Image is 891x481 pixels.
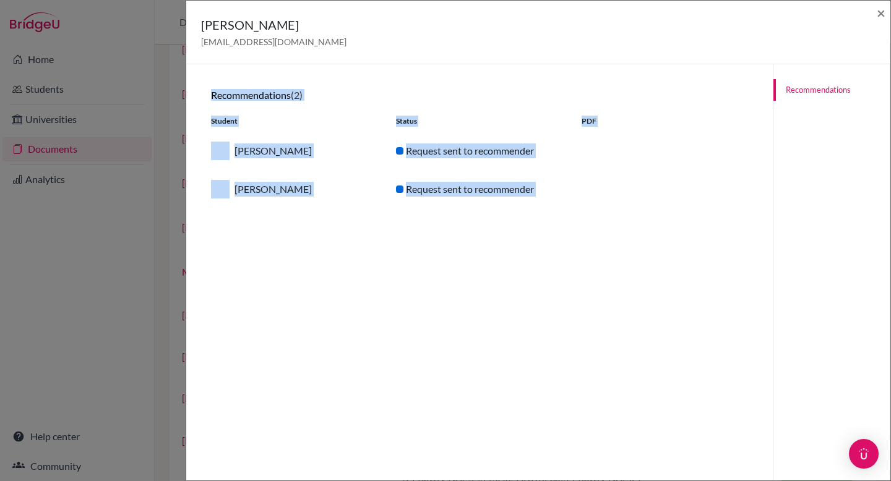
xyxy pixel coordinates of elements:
[387,182,572,197] div: Request sent to recommender
[387,143,572,158] div: Request sent to recommender
[572,116,757,127] div: PDF
[202,116,387,127] div: Student
[291,89,303,101] span: (2)
[877,6,885,20] button: Close
[201,15,346,34] h5: [PERSON_NAME]
[202,180,387,198] div: [PERSON_NAME]
[773,79,890,101] a: Recommendations
[211,142,230,160] img: thumb_Ahmed__Araf__Khan.jpg
[877,4,885,22] span: ×
[211,180,230,198] img: thumb_Ahmed__Araf__Khan.jpg
[201,36,346,47] span: [EMAIL_ADDRESS][DOMAIN_NAME]
[849,439,879,469] div: Open Intercom Messenger
[202,142,387,160] div: [PERSON_NAME]
[387,116,572,127] div: Status
[211,89,748,101] h6: Recommendations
